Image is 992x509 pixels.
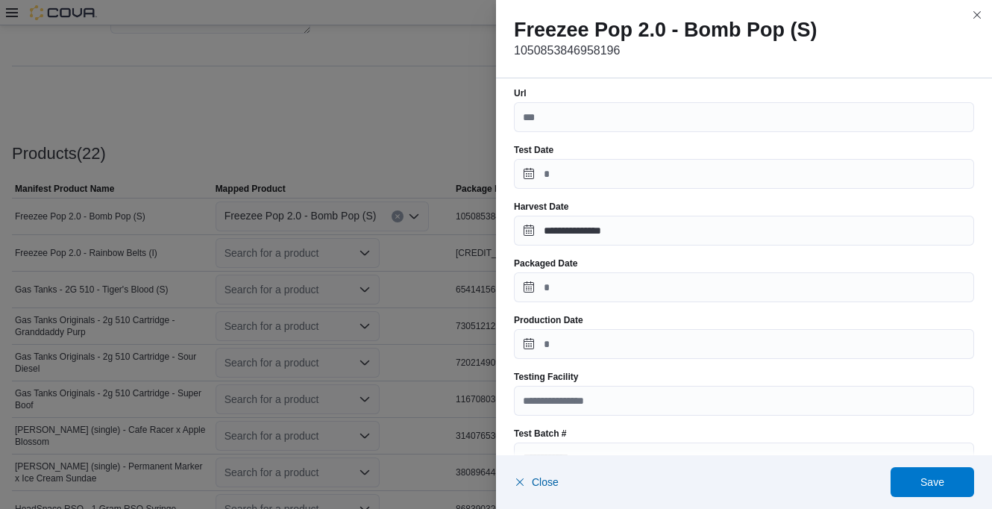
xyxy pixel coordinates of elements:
span: Close [532,475,559,490]
input: Press the down key to open a popover containing a calendar. [514,216,974,246]
label: Test Date [514,144,553,156]
label: Harvest Date [514,201,568,213]
input: Press the down key to open a popover containing a calendar. [514,329,974,359]
label: Testing Facility [514,371,578,383]
button: Save [891,467,974,497]
label: Packaged Date [514,257,577,269]
label: Url [514,87,527,99]
label: Production Date [514,314,583,326]
h2: Freezee Pop 2.0 - Bomb Pop (S) [514,18,974,42]
input: Press the down key to open a popover containing a calendar. [514,272,974,302]
button: Close this dialog [968,6,986,24]
button: Close [514,467,559,497]
input: Press the down key to open a popover containing a calendar. [514,159,974,189]
span: Save [920,475,944,490]
p: 1050853846958196 [514,42,974,60]
label: Test Batch # [514,428,566,440]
